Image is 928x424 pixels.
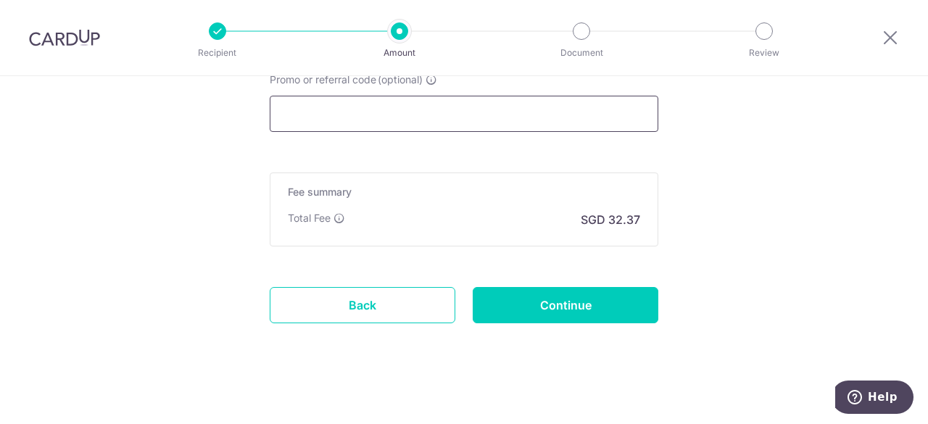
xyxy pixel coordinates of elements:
[473,287,658,323] input: Continue
[164,46,271,60] p: Recipient
[29,29,100,46] img: CardUp
[270,287,455,323] a: Back
[288,185,640,199] h5: Fee summary
[835,381,913,417] iframe: Opens a widget where you can find more information
[378,72,423,87] span: (optional)
[528,46,635,60] p: Document
[288,211,331,225] p: Total Fee
[581,211,640,228] p: SGD 32.37
[346,46,453,60] p: Amount
[710,46,818,60] p: Review
[270,72,376,87] span: Promo or referral code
